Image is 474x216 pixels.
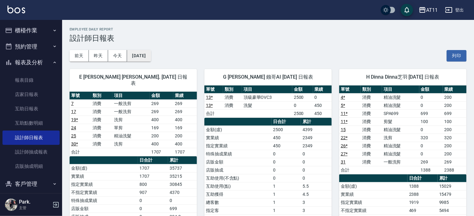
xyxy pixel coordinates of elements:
a: 31 [341,159,346,164]
td: 0 [138,205,168,213]
button: 昨天 [89,50,108,62]
td: 指定實業績 [204,142,271,150]
td: 0 [292,101,313,109]
th: 業績 [313,85,332,94]
td: 200 [173,132,197,140]
td: 400 [150,140,173,148]
td: 0 [419,142,443,150]
td: 2349 [301,142,332,150]
td: 100 [443,117,467,126]
td: 35737 [168,164,197,172]
td: 450 [271,134,301,142]
td: 一般洗剪 [112,99,150,108]
td: 269 [150,108,173,116]
td: 指定實業績 [70,180,138,188]
td: 實業績 [70,172,138,180]
td: 消費 [91,132,112,140]
button: 客戶管理 [2,176,60,192]
th: 金額 [419,85,443,94]
td: 0 [271,174,301,182]
a: 設計師日報表 [2,131,60,145]
td: 800 [138,180,168,188]
th: 日合計 [408,174,438,182]
th: 類別 [91,92,112,100]
td: 5.5 [301,182,332,190]
td: 4399 [301,126,332,134]
td: 1707 [138,164,168,172]
td: 0 [168,196,197,205]
th: 類別 [361,85,382,94]
td: 699 [443,109,467,117]
td: 0 [301,158,332,166]
td: 699 [419,109,443,117]
table: a dense table [204,85,332,118]
td: 269 [150,99,173,108]
td: 消費 [361,109,382,117]
td: 1707 [173,148,197,156]
span: G [PERSON_NAME] 鏹哥AI [DATE] 日報表 [212,74,324,80]
td: 200 [443,93,467,101]
th: 業績 [443,85,467,94]
td: 精油洗髮 [382,150,419,158]
th: 日合計 [138,156,168,164]
td: 精油洗髮 [382,126,419,134]
td: 4370 [168,188,197,196]
td: 2349 [301,134,332,142]
button: 櫃檯作業 [2,22,60,39]
td: 200 [443,126,467,134]
td: 699 [168,205,197,213]
td: 一般洗剪 [112,108,150,116]
a: 24 [71,125,76,130]
td: 35215 [168,172,197,180]
td: 金額(虛) [70,164,138,172]
td: 消費 [361,150,382,158]
button: 今天 [108,50,127,62]
td: 1388 [408,182,438,190]
a: 互助日報表 [2,102,60,116]
a: 7 [71,101,74,106]
td: 消費 [361,126,382,134]
td: 400 [150,116,173,124]
a: 25 [71,133,76,138]
th: 項目 [382,85,419,94]
td: 200 [150,132,173,140]
button: save [401,4,413,16]
td: 互助使用(不含點) [204,174,271,182]
th: 單號 [339,85,361,94]
span: E [PERSON_NAME] [PERSON_NAME]. [DATE] 日報表 [77,74,189,86]
td: 907 [138,188,168,196]
a: 店販抽成明細 [2,159,60,173]
td: 1 [271,206,301,214]
td: 1 [271,198,301,206]
th: 日合計 [271,118,301,126]
td: 0 [138,196,168,205]
td: 169 [150,124,173,132]
td: 互助使用(點) [204,182,271,190]
td: 0 [301,150,332,158]
button: AT11 [416,4,440,16]
td: 450 [313,101,332,109]
td: 消費 [223,93,242,101]
td: 指定實業績 [339,198,408,206]
td: 1 [271,182,301,190]
td: 頂級豪華OVC3 [242,93,292,101]
td: 消費 [223,101,242,109]
td: 320 [419,134,443,142]
h5: Park. [19,199,51,205]
button: 登出 [443,4,467,16]
td: 2500 [292,93,313,101]
td: 5494 [438,206,467,214]
h3: 設計師日報表 [70,34,467,43]
td: 特殊抽成業績 [70,196,138,205]
h2: Employee Daily Report [70,27,467,31]
button: 報表及分析 [2,54,60,71]
th: 累計 [301,118,332,126]
td: 100 [419,117,443,126]
td: 消費 [91,124,112,132]
td: 0 [271,158,301,166]
td: 15029 [438,182,467,190]
td: 精油洗髮 [382,93,419,101]
td: 消費 [361,142,382,150]
td: 169 [173,124,197,132]
td: 0 [419,93,443,101]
